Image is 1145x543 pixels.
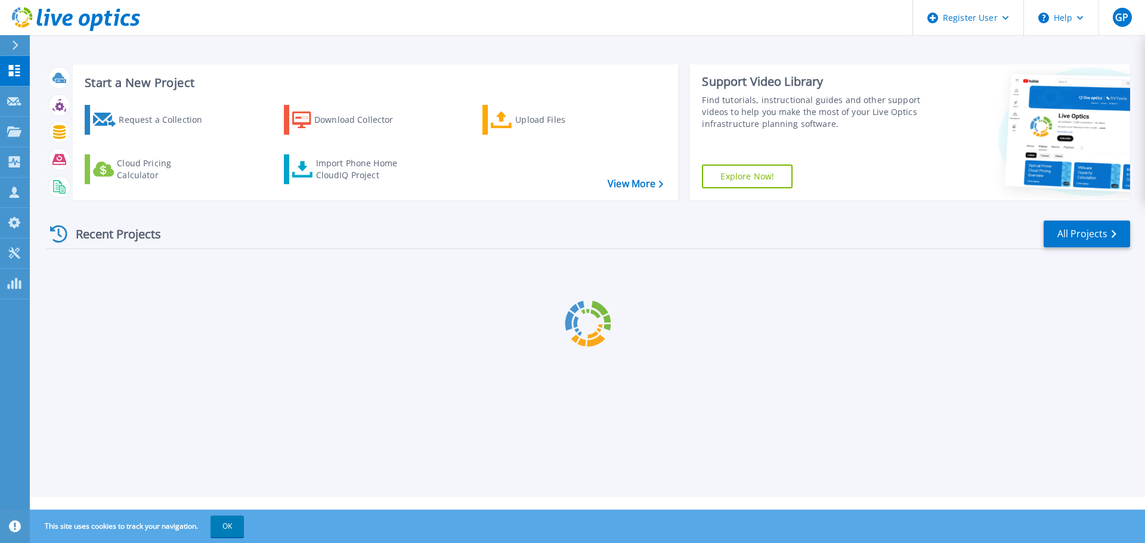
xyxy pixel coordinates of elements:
[482,105,615,135] a: Upload Files
[33,516,244,537] span: This site uses cookies to track your navigation.
[85,105,218,135] a: Request a Collection
[284,105,417,135] a: Download Collector
[211,516,244,537] button: OK
[515,108,611,132] div: Upload Files
[314,108,410,132] div: Download Collector
[117,157,212,181] div: Cloud Pricing Calculator
[85,154,218,184] a: Cloud Pricing Calculator
[1115,13,1128,22] span: GP
[1044,221,1130,247] a: All Projects
[608,178,663,190] a: View More
[46,219,177,249] div: Recent Projects
[702,74,926,89] div: Support Video Library
[702,94,926,130] div: Find tutorials, instructional guides and other support videos to help you make the most of your L...
[85,76,663,89] h3: Start a New Project
[702,165,793,188] a: Explore Now!
[119,108,214,132] div: Request a Collection
[316,157,409,181] div: Import Phone Home CloudIQ Project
